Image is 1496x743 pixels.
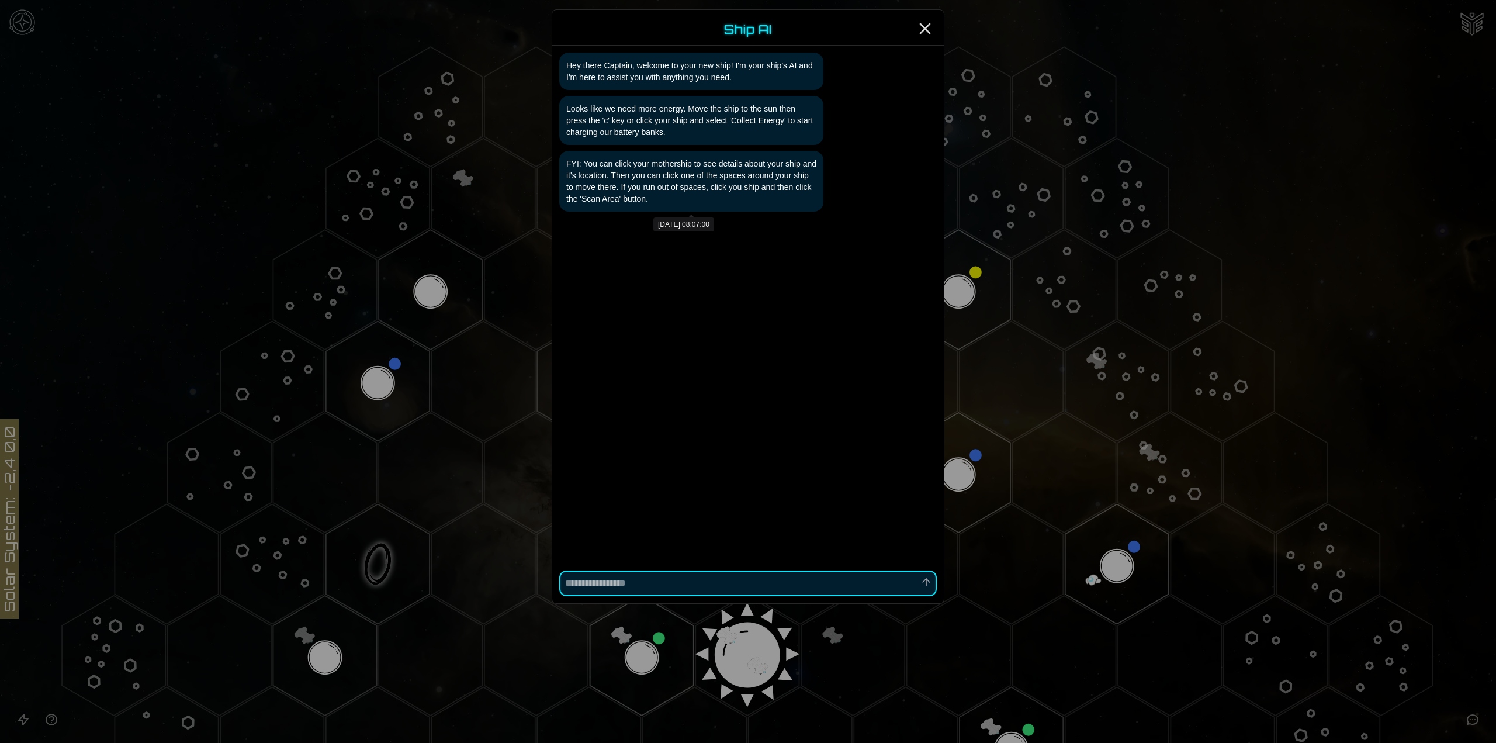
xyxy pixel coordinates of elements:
h1: Ship AI [724,22,772,38]
button: Close [916,19,934,38]
div: [DATE] 08:07:00 [653,217,714,231]
p: FYI: You can click your mothership to see details about your ship and it's location. Then you can... [566,158,816,205]
p: Looks like we need more energy. Move the ship to the sun then press the 'c' key or click your shi... [566,103,816,138]
p: Hey there Captain, welcome to your new ship! I'm your ship's AI and I'm here to assist you with a... [566,60,816,83]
